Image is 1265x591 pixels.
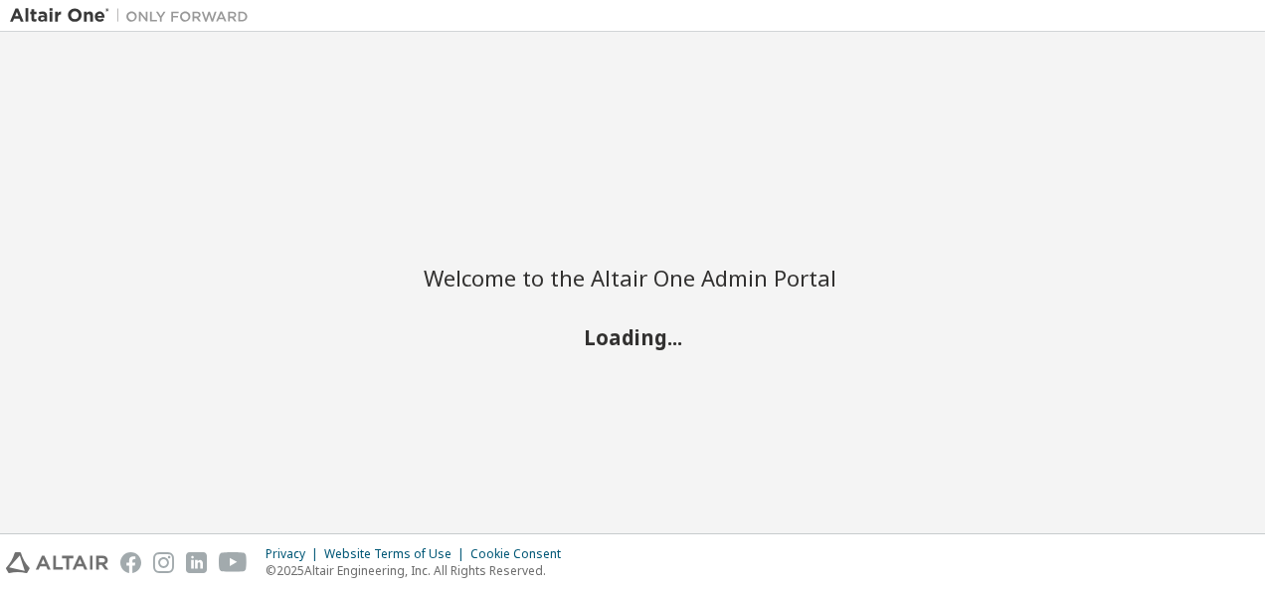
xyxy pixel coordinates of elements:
img: youtube.svg [219,552,248,573]
div: Website Terms of Use [324,546,470,562]
img: facebook.svg [120,552,141,573]
img: instagram.svg [153,552,174,573]
img: linkedin.svg [186,552,207,573]
h2: Loading... [424,324,841,350]
h2: Welcome to the Altair One Admin Portal [424,264,841,292]
p: © 2025 Altair Engineering, Inc. All Rights Reserved. [266,562,573,579]
div: Privacy [266,546,324,562]
img: altair_logo.svg [6,552,108,573]
img: Altair One [10,6,259,26]
div: Cookie Consent [470,546,573,562]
